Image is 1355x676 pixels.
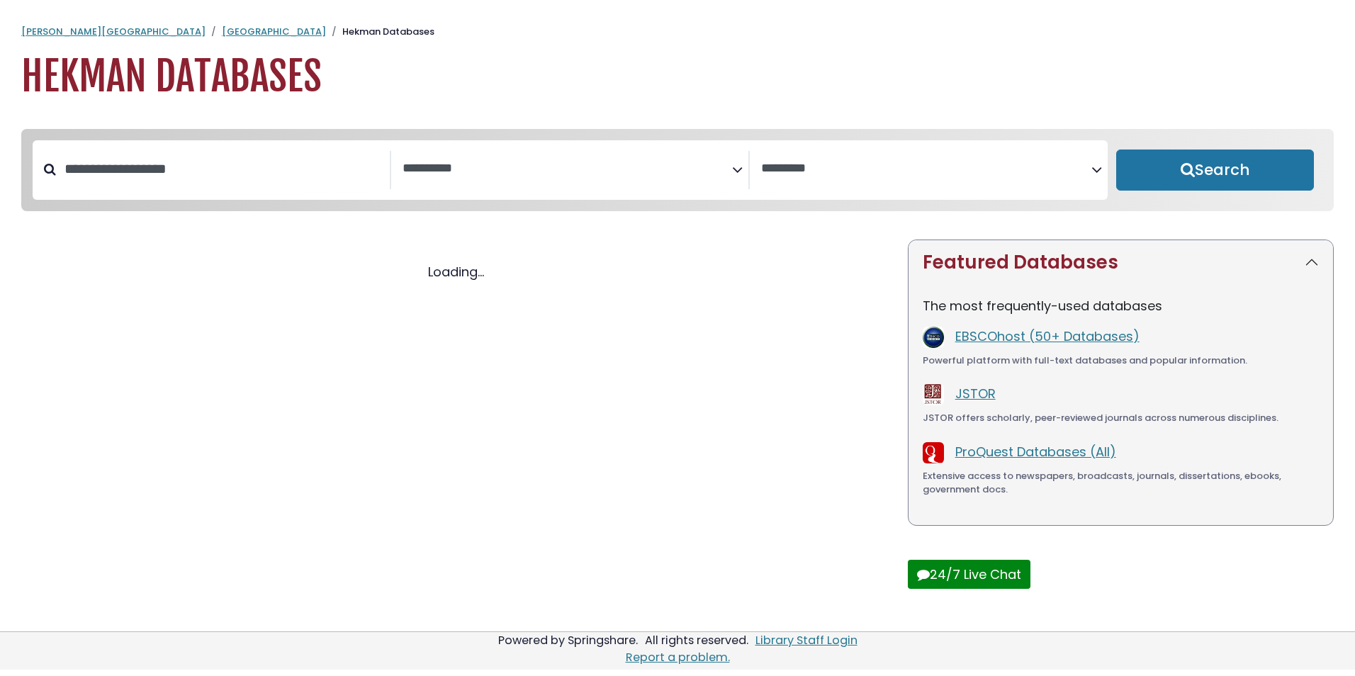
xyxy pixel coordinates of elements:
div: JSTOR offers scholarly, peer-reviewed journals across numerous disciplines. [923,411,1319,425]
a: Report a problem. [626,649,730,665]
input: Search database by title or keyword [56,157,390,181]
div: All rights reserved. [643,632,750,648]
textarea: Search [761,162,1091,176]
button: 24/7 Live Chat [908,560,1030,589]
a: EBSCOhost (50+ Databases) [955,327,1140,345]
a: JSTOR [955,385,996,402]
h1: Hekman Databases [21,53,1334,101]
button: Submit for Search Results [1116,150,1314,191]
p: The most frequently-used databases [923,296,1319,315]
nav: Search filters [21,129,1334,211]
div: Powerful platform with full-text databases and popular information. [923,354,1319,368]
nav: breadcrumb [21,25,1334,39]
a: ProQuest Databases (All) [955,443,1116,461]
div: Extensive access to newspapers, broadcasts, journals, dissertations, ebooks, government docs. [923,469,1319,497]
div: Loading... [21,262,891,281]
a: [PERSON_NAME][GEOGRAPHIC_DATA] [21,25,206,38]
li: Hekman Databases [326,25,434,39]
button: Featured Databases [909,240,1333,285]
a: [GEOGRAPHIC_DATA] [222,25,326,38]
div: Powered by Springshare. [496,632,640,648]
textarea: Search [403,162,732,176]
a: Library Staff Login [755,632,858,648]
